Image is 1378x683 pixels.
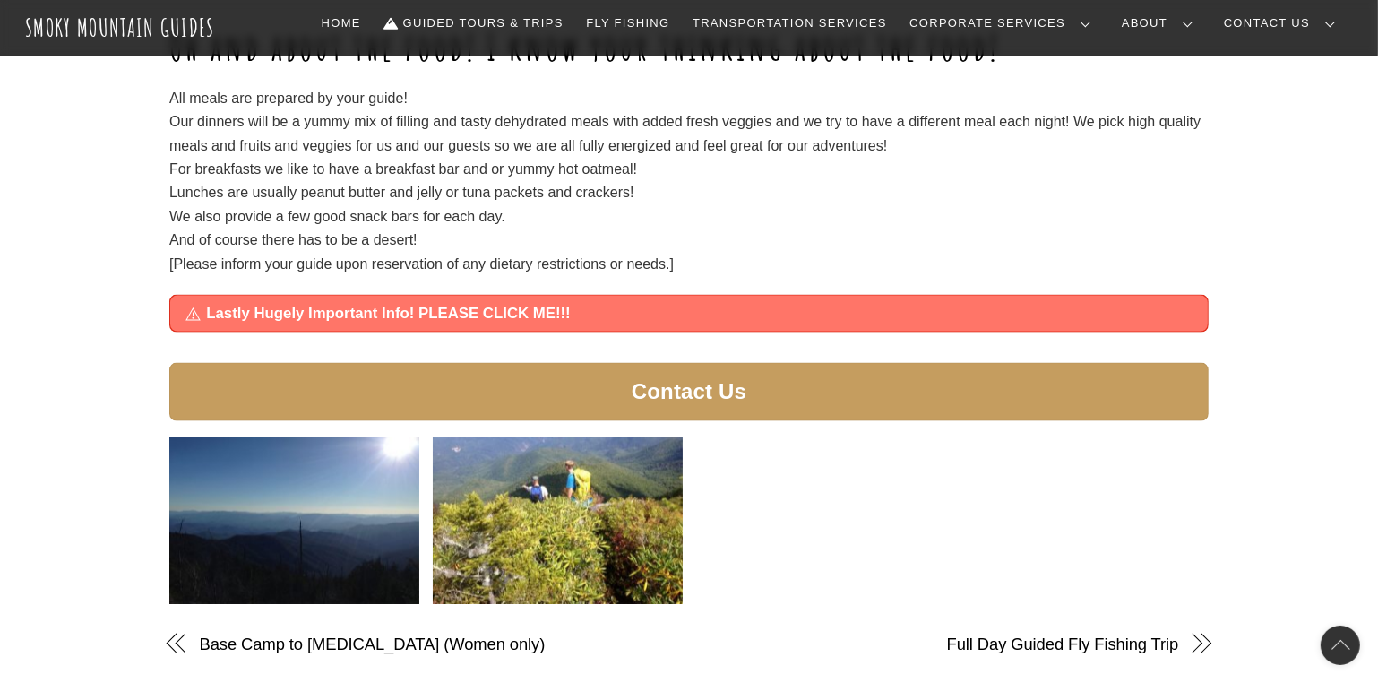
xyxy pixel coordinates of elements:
[1115,4,1208,42] a: About
[632,383,746,402] span: Contact Us
[1217,4,1350,42] a: Contact Us
[200,633,659,656] a: Base Camp to [MEDICAL_DATA] (Women only)
[720,633,1179,656] a: Full Day Guided Fly Fishing Trip
[169,363,1209,421] a: Contact Us
[169,437,419,604] img: IMG_3221-min
[314,4,368,42] a: Home
[579,4,676,42] a: Fly Fishing
[206,303,1193,324] span: Lastly Hugely Important Info! PLEASE CLICK ME!!!
[169,26,1209,69] h1: Oh and about the food! I know your thinking about the food!
[170,296,1208,332] a: Lastly Hugely Important Info! PLEASE CLICK ME!!!
[433,437,683,604] img: 1448638418078-min
[902,4,1106,42] a: Corporate Services
[685,4,893,42] a: Transportation Services
[377,4,571,42] a: Guided Tours & Trips
[169,87,1209,276] p: All meals are prepared by your guide! Our dinners will be a yummy mix of filling and tasty dehydr...
[25,13,215,42] a: Smoky Mountain Guides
